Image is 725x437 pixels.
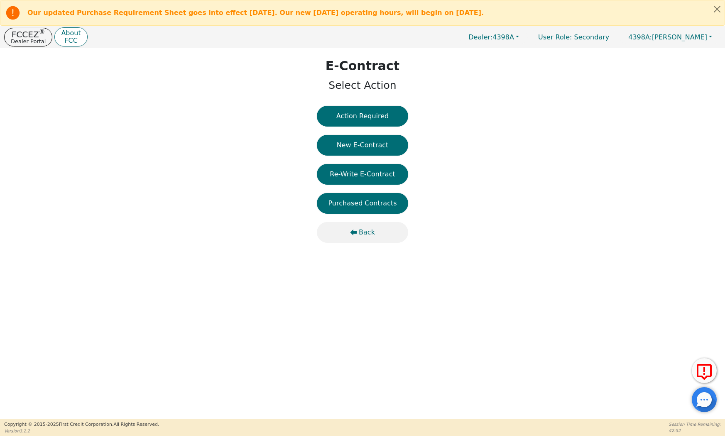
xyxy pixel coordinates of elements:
button: 4398A:[PERSON_NAME] [620,31,721,44]
p: Dealer Portal [11,39,46,44]
a: User Role: Secondary [530,29,617,45]
p: FCCEZ [11,30,46,39]
span: 4398A: [628,33,652,41]
p: Version 3.2.2 [4,428,159,434]
p: About [61,30,81,37]
p: 42:52 [669,427,721,434]
button: New E-Contract [317,135,408,156]
span: All Rights Reserved. [113,422,159,427]
button: AboutFCC [54,27,87,47]
p: FCC [61,37,81,44]
p: Secondary [530,29,617,45]
span: 4398A [468,33,514,41]
button: Report Error to FCC [692,358,717,383]
span: [PERSON_NAME] [628,33,707,41]
button: Back [317,222,408,243]
h1: E-Contract [326,59,399,73]
button: Action Required [317,106,408,127]
span: Back [359,227,375,237]
span: Dealer: [468,33,492,41]
p: Select Action [326,78,399,93]
button: Dealer:4398A [460,31,528,44]
button: FCCEZ®Dealer Portal [4,28,52,46]
button: Close alert [710,0,725,17]
button: Purchased Contracts [317,193,408,214]
span: User Role : [538,33,572,41]
b: Our updated Purchase Requirement Sheet goes into effect [DATE]. Our new [DATE] operating hours, w... [27,9,484,17]
p: Session Time Remaining: [669,421,721,427]
sup: ® [39,28,45,36]
p: Copyright © 2015- 2025 First Credit Corporation. [4,421,159,428]
button: Re-Write E-Contract [317,164,408,185]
